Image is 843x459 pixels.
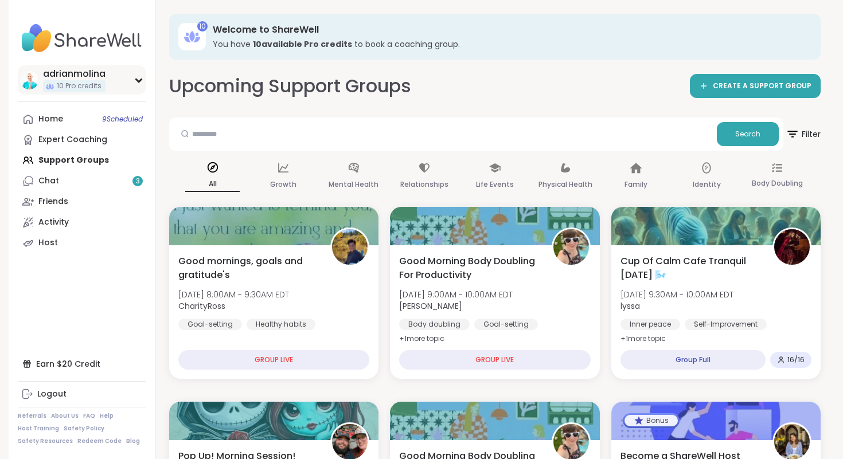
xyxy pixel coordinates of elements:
[399,300,462,312] b: [PERSON_NAME]
[20,71,38,89] img: adrianmolina
[169,73,411,99] h2: Upcoming Support Groups
[18,18,146,58] img: ShareWell Nav Logo
[102,115,143,124] span: 9 Scheduled
[685,319,767,330] div: Self-Improvement
[620,319,680,330] div: Inner peace
[752,176,803,190] p: Body Doubling
[126,437,140,445] a: Blog
[38,237,58,249] div: Host
[332,229,368,265] img: CharityRoss
[38,217,69,228] div: Activity
[620,254,760,282] span: Cup Of Calm Cafe Tranquil [DATE] 🌬️
[400,178,448,191] p: Relationships
[399,350,590,370] div: GROUP LIVE
[786,120,821,148] span: Filter
[270,178,296,191] p: Growth
[64,425,104,433] a: Safety Policy
[620,300,640,312] b: lyssa
[18,171,146,191] a: Chat3
[329,178,378,191] p: Mental Health
[399,319,470,330] div: Body doubling
[38,113,63,125] div: Home
[474,319,538,330] div: Goal-setting
[620,350,766,370] div: Group Full
[18,130,146,150] a: Expert Coaching
[18,109,146,130] a: Home9Scheduled
[51,412,79,420] a: About Us
[18,425,59,433] a: Host Training
[83,412,95,420] a: FAQ
[735,129,760,139] span: Search
[476,178,514,191] p: Life Events
[713,81,811,91] span: CREATE A SUPPORT GROUP
[18,437,73,445] a: Safety Resources
[197,21,208,32] div: 10
[399,254,538,282] span: Good Morning Body Doubling For Productivity
[57,81,102,91] span: 10 Pro credits
[786,117,821,151] button: Filter
[43,68,106,80] div: adrianmolina
[18,412,46,420] a: Referrals
[100,412,114,420] a: Help
[625,415,678,426] div: Bonus
[136,176,140,186] span: 3
[553,229,589,265] img: Adrienne_QueenOfTheDawn
[178,289,289,300] span: [DATE] 8:00AM - 9:30AM EDT
[178,319,242,330] div: Goal-setting
[625,178,647,191] p: Family
[399,289,513,300] span: [DATE] 9:00AM - 10:00AM EDT
[213,23,805,36] h3: Welcome to ShareWell
[178,300,225,312] b: CharityRoss
[77,437,122,445] a: Redeem Code
[18,191,146,212] a: Friends
[37,389,67,400] div: Logout
[693,178,721,191] p: Identity
[18,233,146,253] a: Host
[18,354,146,374] div: Earn $20 Credit
[178,350,369,370] div: GROUP LIVE
[253,38,352,50] b: 10 available Pro credit s
[774,229,810,265] img: lyssa
[38,175,59,187] div: Chat
[185,177,240,192] p: All
[38,196,68,207] div: Friends
[538,178,592,191] p: Physical Health
[620,289,733,300] span: [DATE] 9:30AM - 10:00AM EDT
[38,134,107,146] div: Expert Coaching
[178,254,318,282] span: Good mornings, goals and gratitude's
[690,74,821,98] a: CREATE A SUPPORT GROUP
[717,122,779,146] button: Search
[787,355,805,364] span: 16 / 16
[247,319,315,330] div: Healthy habits
[18,212,146,233] a: Activity
[213,38,805,50] h3: You have to book a coaching group.
[18,384,146,405] a: Logout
